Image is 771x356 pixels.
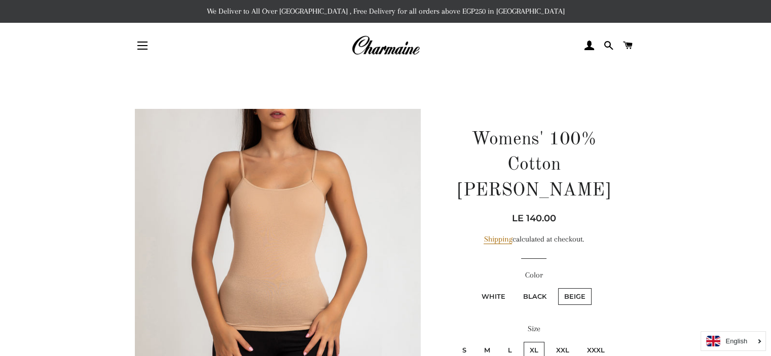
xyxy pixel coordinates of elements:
i: English [725,338,747,344]
label: White [475,288,511,305]
label: Color [444,269,623,282]
a: Shipping [484,234,512,244]
h1: Womens' 100% Cotton [PERSON_NAME] [444,127,623,204]
span: LE 140.00 [511,213,556,224]
label: Black [517,288,553,305]
img: Charmaine Egypt [351,34,420,57]
div: calculated at checkout. [444,233,623,246]
label: Beige [558,288,592,305]
label: Size [444,323,623,335]
a: English [706,336,760,346]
